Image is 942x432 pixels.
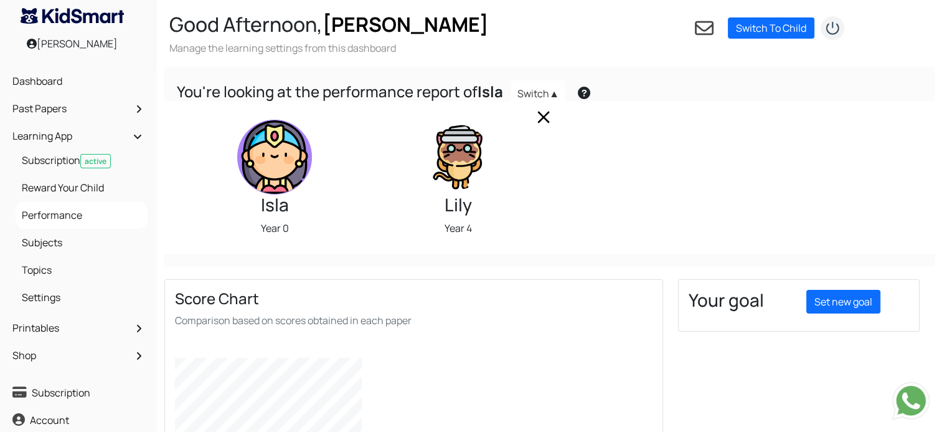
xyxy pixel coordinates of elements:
[19,259,144,281] a: Topics
[237,120,312,194] img: Select Child
[169,12,489,36] h2: Good Afternoon,
[806,290,880,314] a: Set new goal
[191,194,359,216] h3: Isla
[19,204,144,226] a: Performance
[19,150,144,171] a: Subscriptionactive
[9,410,148,431] a: Account
[9,382,148,403] a: Subscription
[820,16,845,41] img: logout2.png
[420,120,495,194] img: Select Child
[183,120,366,236] div: Year 0
[689,290,791,311] h3: Your goal
[19,287,144,308] a: Settings
[169,41,489,55] h3: Manage the learning settings from this dashboard
[366,120,549,236] div: Year 4
[177,83,503,101] h4: You're looking at the performance report of
[728,17,814,39] a: Switch To Child
[511,80,565,107] a: Switch
[9,317,148,338] a: Printables
[478,81,503,102] b: Isla
[21,8,124,24] img: KidSmart logo
[19,232,144,253] a: Subjects
[892,382,930,420] img: Send whatsapp message to +442080035976
[9,70,148,92] a: Dashboard
[323,11,489,38] span: [PERSON_NAME]
[9,98,148,119] a: Past Papers
[9,125,148,146] a: Learning App
[374,194,542,216] h3: Lily
[80,154,111,168] span: active
[175,314,412,327] smal: Comparison based on scores obtained in each paper
[19,177,144,198] a: Reward Your Child
[175,290,412,308] h4: Score Chart
[9,345,148,366] a: Shop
